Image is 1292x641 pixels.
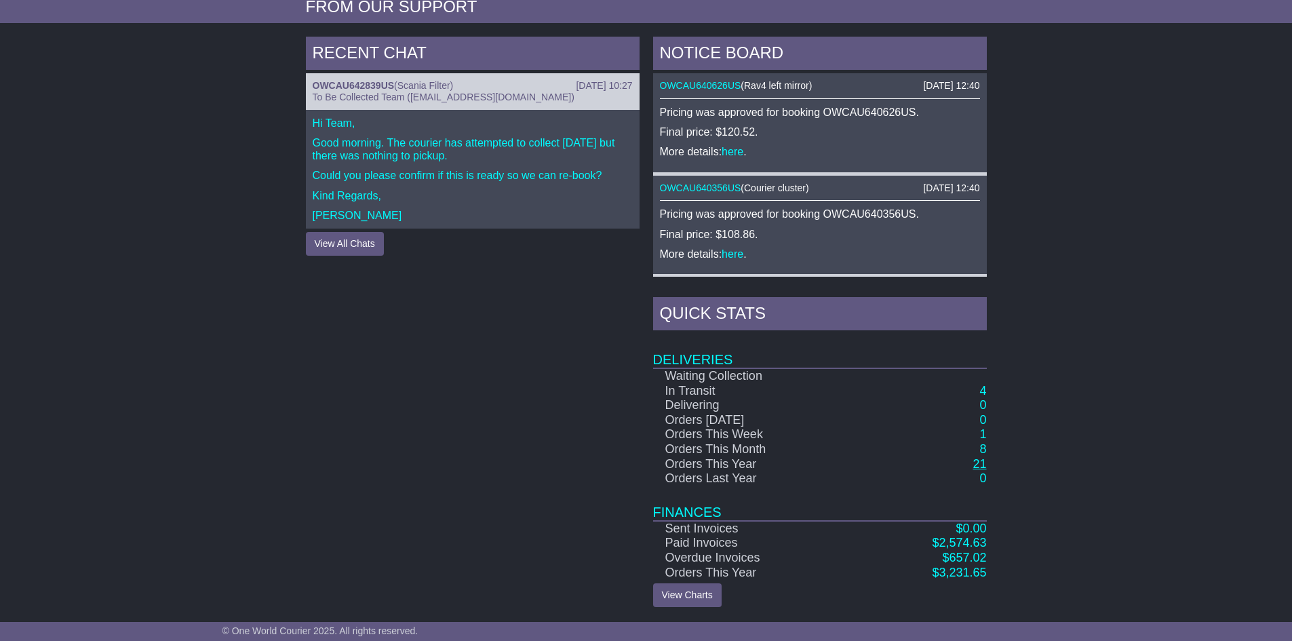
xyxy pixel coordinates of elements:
[744,80,809,91] span: Rav4 left mirror
[660,182,741,193] a: OWCAU640356US
[313,136,633,162] p: Good morning. The courier has attempted to collect [DATE] but there was nothing to pickup.
[653,37,987,73] div: NOTICE BOARD
[313,209,633,222] p: [PERSON_NAME]
[962,522,986,535] span: 0.00
[660,182,980,194] div: ( )
[744,182,806,193] span: Courier cluster
[653,442,863,457] td: Orders This Month
[660,228,980,241] p: Final price: $108.86.
[313,189,633,202] p: Kind Regards,
[653,334,987,368] td: Deliveries
[660,106,980,119] p: Pricing was approved for booking OWCAU640626US.
[949,551,986,564] span: 657.02
[979,427,986,441] a: 1
[313,92,574,102] span: To Be Collected Team ([EMAIL_ADDRESS][DOMAIN_NAME])
[576,80,632,92] div: [DATE] 10:27
[722,248,743,260] a: here
[313,80,395,91] a: OWCAU642839US
[979,471,986,485] a: 0
[923,80,979,92] div: [DATE] 12:40
[653,486,987,521] td: Finances
[956,522,986,535] a: $0.00
[660,80,980,92] div: ( )
[653,413,863,428] td: Orders [DATE]
[660,208,980,220] p: Pricing was approved for booking OWCAU640356US.
[932,566,986,579] a: $3,231.65
[979,413,986,427] a: 0
[397,80,450,91] span: Scania Filter
[923,182,979,194] div: [DATE] 12:40
[313,80,633,92] div: ( )
[979,384,986,397] a: 4
[653,398,863,413] td: Delivering
[313,169,633,182] p: Could you please confirm if this is ready so we can re-book?
[973,457,986,471] a: 21
[979,398,986,412] a: 0
[653,536,863,551] td: Paid Invoices
[979,442,986,456] a: 8
[653,566,863,581] td: Orders This Year
[653,368,863,384] td: Waiting Collection
[653,583,722,607] a: View Charts
[939,536,986,549] span: 2,574.63
[653,551,863,566] td: Overdue Invoices
[653,297,987,334] div: Quick Stats
[653,427,863,442] td: Orders This Week
[653,521,863,537] td: Sent Invoices
[939,566,986,579] span: 3,231.65
[722,146,743,157] a: here
[306,37,640,73] div: RECENT CHAT
[653,471,863,486] td: Orders Last Year
[932,536,986,549] a: $2,574.63
[222,625,418,636] span: © One World Courier 2025. All rights reserved.
[653,457,863,472] td: Orders This Year
[660,125,980,138] p: Final price: $120.52.
[660,145,980,158] p: More details: .
[653,384,863,399] td: In Transit
[313,117,633,130] p: Hi Team,
[660,248,980,260] p: More details: .
[660,80,741,91] a: OWCAU640626US
[306,232,384,256] button: View All Chats
[942,551,986,564] a: $657.02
